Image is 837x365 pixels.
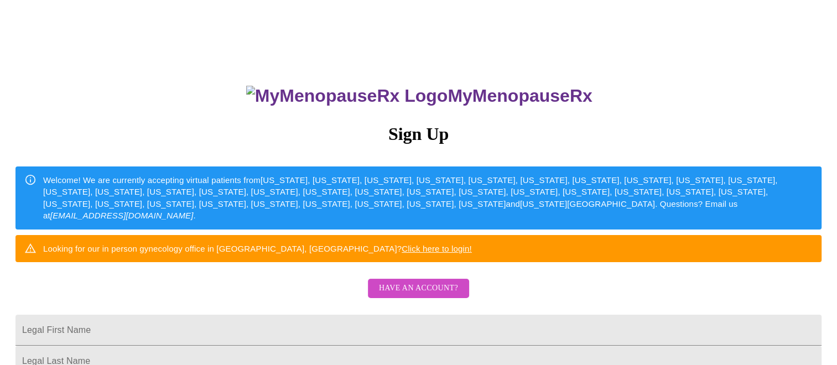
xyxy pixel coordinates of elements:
[365,291,472,300] a: Have an account?
[368,279,469,298] button: Have an account?
[246,86,448,106] img: MyMenopauseRx Logo
[15,124,822,144] h3: Sign Up
[379,281,458,295] span: Have an account?
[402,244,472,253] a: Click here to login!
[50,211,194,220] em: [EMAIL_ADDRESS][DOMAIN_NAME]
[17,86,822,106] h3: MyMenopauseRx
[43,170,813,226] div: Welcome! We are currently accepting virtual patients from [US_STATE], [US_STATE], [US_STATE], [US...
[43,238,472,259] div: Looking for our in person gynecology office in [GEOGRAPHIC_DATA], [GEOGRAPHIC_DATA]?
